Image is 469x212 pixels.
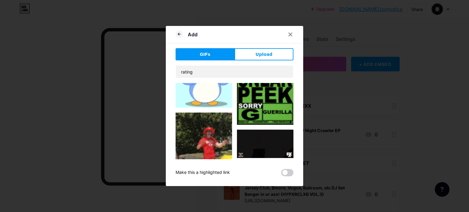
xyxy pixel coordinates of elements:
button: Upload [234,48,293,60]
div: Add [188,31,198,38]
img: Gihpy [237,66,293,125]
img: Gihpy [176,113,232,178]
img: Gihpy [237,130,293,158]
span: GIFs [200,51,210,58]
input: Search [176,66,293,78]
button: GIFs [176,48,234,60]
div: Make this a highlighted link [176,169,230,176]
span: Upload [256,51,272,58]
